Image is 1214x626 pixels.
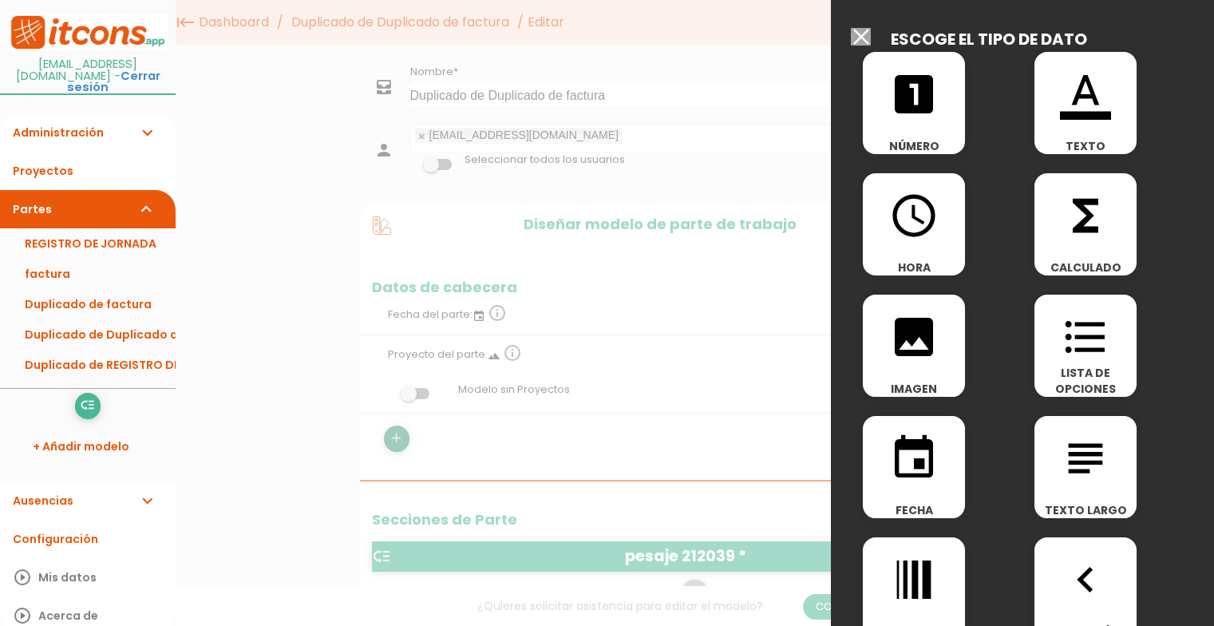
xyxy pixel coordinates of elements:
span: FECHA [863,502,965,518]
i: navigate_before [1060,554,1111,605]
i: format_list_bulleted [1060,311,1111,363]
span: TEXTO [1034,138,1137,154]
i: format_color_text [1060,69,1111,120]
i: line_weight [888,554,939,605]
i: access_time [888,190,939,241]
span: CALCULADO [1034,260,1137,275]
i: event [888,433,939,484]
span: HORA [863,260,965,275]
span: LISTA DE OPCIONES [1034,365,1137,397]
i: functions [1060,190,1111,241]
span: IMAGEN [863,381,965,397]
span: NÚMERO [863,138,965,154]
span: TEXTO LARGO [1034,502,1137,518]
i: image [888,311,939,363]
i: looks_one [888,69,939,120]
i: subject [1060,433,1111,484]
h2: ESCOGE EL TIPO DE DATO [891,30,1087,48]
